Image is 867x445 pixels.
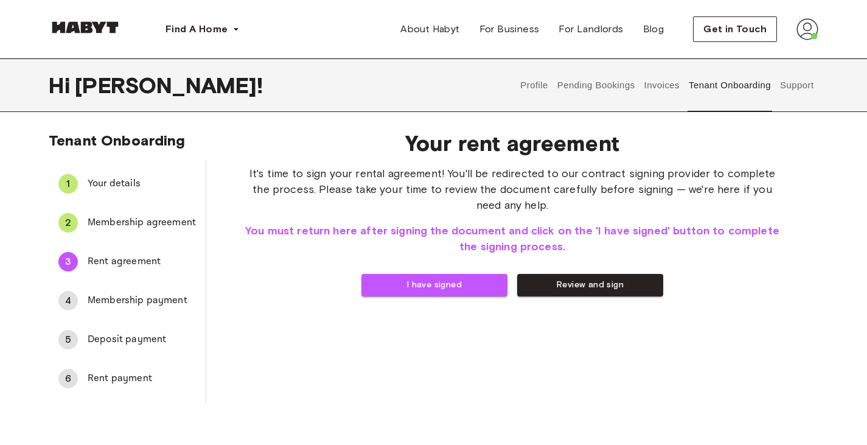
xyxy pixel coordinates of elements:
a: Blog [633,17,674,41]
button: Support [778,58,815,112]
button: Review and sign [517,274,663,296]
a: For Business [470,17,549,41]
button: Pending Bookings [555,58,636,112]
div: 3 [58,252,78,272]
button: Find A Home [156,17,249,41]
span: [PERSON_NAME] ! [75,72,263,98]
span: About Habyt [400,22,459,37]
div: 5Deposit payment [49,325,206,354]
span: Deposit payment [88,332,196,347]
span: Your rent agreement [245,130,779,156]
a: About Habyt [391,17,469,41]
span: Rent payment [88,371,196,386]
div: 5 [58,330,78,349]
img: Habyt [49,21,122,33]
div: 3Rent agreement [49,247,206,276]
span: Membership payment [88,293,196,308]
button: Tenant Onboarding [688,58,773,112]
button: Profile [519,58,550,112]
div: 1Your details [49,169,206,198]
div: 4Membership payment [49,286,206,315]
div: 6 [58,369,78,388]
span: Rent agreement [88,254,196,269]
button: Invoices [642,58,681,112]
div: 2 [58,213,78,233]
span: You must return here after signing the document and click on the 'I have signed' button to comple... [245,223,779,254]
a: For Landlords [549,17,633,41]
img: avatar [796,18,818,40]
span: For Landlords [559,22,623,37]
span: Membership agreement [88,215,196,230]
div: 1 [58,174,78,194]
div: 2Membership agreement [49,208,206,237]
span: Your details [88,177,196,191]
span: For Business [479,22,540,37]
div: 4 [58,291,78,310]
div: user profile tabs [516,58,818,112]
span: Tenant Onboarding [49,131,186,149]
span: Hi [49,72,75,98]
span: Blog [643,22,664,37]
div: 6Rent payment [49,364,206,393]
button: I have signed [361,274,507,296]
button: Get in Touch [693,16,777,42]
span: It's time to sign your rental agreement! You'll be redirected to our contract signing provider to... [245,166,779,213]
span: Get in Touch [703,22,767,37]
span: Find A Home [165,22,228,37]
